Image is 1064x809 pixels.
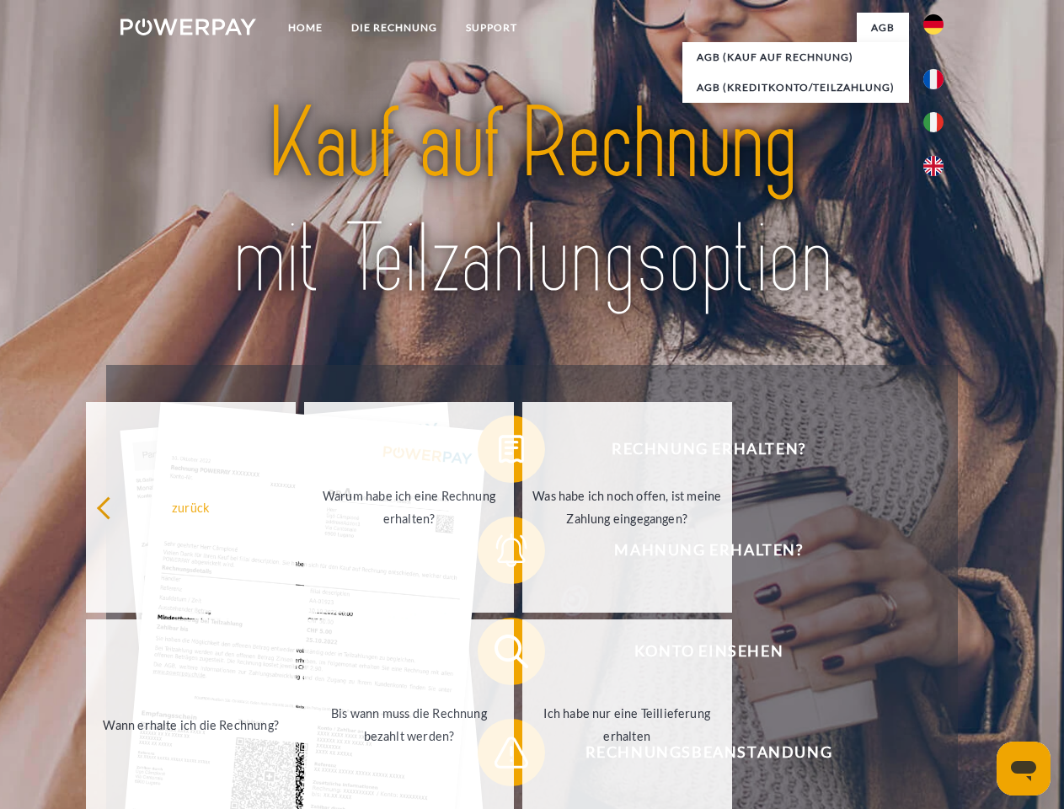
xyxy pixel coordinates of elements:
img: fr [923,69,944,89]
div: Bis wann muss die Rechnung bezahlt werden? [314,702,504,747]
a: Home [274,13,337,43]
div: Wann erhalte ich die Rechnung? [96,713,286,736]
img: de [923,14,944,35]
a: DIE RECHNUNG [337,13,452,43]
a: agb [857,13,909,43]
div: Warum habe ich eine Rechnung erhalten? [314,485,504,530]
img: en [923,156,944,176]
div: zurück [96,496,286,518]
a: AGB (Kreditkonto/Teilzahlung) [682,72,909,103]
iframe: Schaltfläche zum Öffnen des Messaging-Fensters [997,742,1051,796]
a: SUPPORT [452,13,532,43]
div: Was habe ich noch offen, ist meine Zahlung eingegangen? [532,485,722,530]
img: logo-powerpay-white.svg [120,19,256,35]
a: Was habe ich noch offen, ist meine Zahlung eingegangen? [522,402,732,613]
img: it [923,112,944,132]
img: title-powerpay_de.svg [161,81,903,323]
a: AGB (Kauf auf Rechnung) [682,42,909,72]
div: Ich habe nur eine Teillieferung erhalten [532,702,722,747]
